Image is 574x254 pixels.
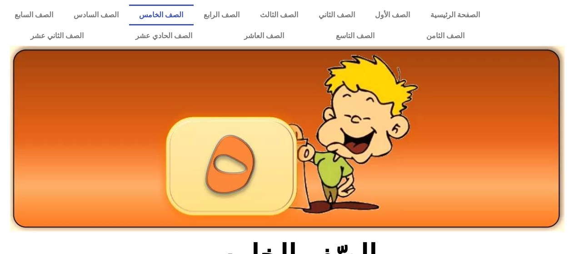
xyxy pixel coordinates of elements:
[5,5,64,25] a: الصف السابع
[218,25,310,46] a: الصف العاشر
[5,25,110,46] a: الصف الثاني عشر
[308,5,365,25] a: الصف الثاني
[400,25,490,46] a: الصف الثامن
[365,5,420,25] a: الصف الأول
[64,5,129,25] a: الصف السادس
[129,5,194,25] a: الصف الخامس
[310,25,400,46] a: الصف التاسع
[110,25,218,46] a: الصف الحادي عشر
[194,5,250,25] a: الصف الرابع
[250,5,308,25] a: الصف الثالث
[420,5,490,25] a: الصفحة الرئيسية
